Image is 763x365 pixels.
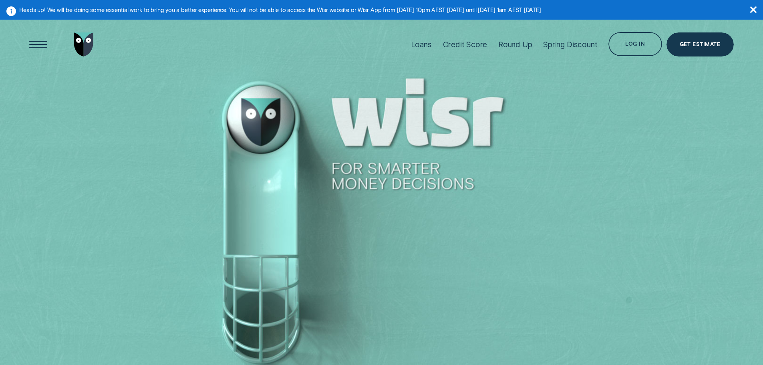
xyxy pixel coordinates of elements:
div: Spring Discount [543,40,597,49]
div: Round Up [498,40,532,49]
button: Open Menu [26,32,50,56]
a: Credit Score [443,18,487,71]
a: Spring Discount [543,18,597,71]
a: Get Estimate [666,32,734,56]
div: Loans [411,40,432,49]
div: Credit Score [443,40,487,49]
a: Go to home page [72,18,96,71]
button: Log in [608,32,662,56]
img: Wisr [74,32,94,56]
a: Round Up [498,18,532,71]
a: Loans [411,18,432,71]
